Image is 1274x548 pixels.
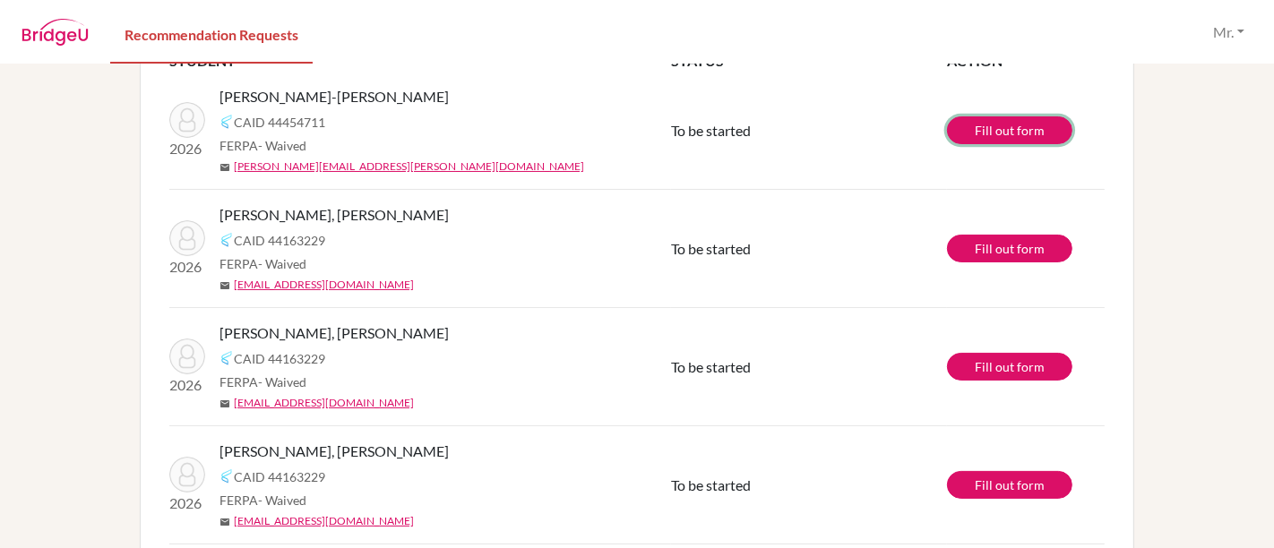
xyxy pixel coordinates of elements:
span: FERPA [220,136,306,155]
p: 2026 [169,138,205,159]
img: Abla, Elinam Amegashie [169,338,205,374]
a: Fill out form [947,353,1072,381]
img: YEBOAH-MANU, MICHEAL [169,102,205,138]
span: CAID 44163229 [234,467,325,486]
img: Abla, Elinam Amegashie [169,220,205,256]
a: [EMAIL_ADDRESS][DOMAIN_NAME] [234,277,414,293]
img: BridgeU logo [22,19,89,46]
span: - Waived [258,138,306,153]
span: - Waived [258,492,306,508]
span: [PERSON_NAME], [PERSON_NAME] [220,322,449,344]
p: 2026 [169,256,205,278]
span: [PERSON_NAME], [PERSON_NAME] [220,204,449,226]
a: Recommendation Requests [110,3,313,64]
a: Fill out form [947,116,1072,144]
span: To be started [671,358,751,375]
span: - Waived [258,374,306,390]
p: 2026 [169,374,205,396]
button: Mr. [1205,15,1252,49]
span: FERPA [220,254,306,273]
img: Abla, Elinam Amegashie [169,457,205,492]
a: [EMAIL_ADDRESS][DOMAIN_NAME] [234,395,414,411]
img: Common App logo [220,115,234,129]
span: To be started [671,240,751,257]
span: FERPA [220,491,306,509]
span: CAID 44454711 [234,113,325,132]
span: CAID 44163229 [234,349,325,368]
span: To be started [671,476,751,493]
span: mail [220,398,230,409]
span: To be started [671,122,751,139]
a: [EMAIL_ADDRESS][DOMAIN_NAME] [234,513,414,529]
span: mail [220,280,230,291]
img: Common App logo [220,233,234,247]
a: Fill out form [947,235,1072,262]
img: Common App logo [220,469,234,484]
span: mail [220,517,230,527]
span: mail [220,162,230,173]
span: [PERSON_NAME], [PERSON_NAME] [220,441,449,462]
span: FERPA [220,372,306,391]
img: Common App logo [220,351,234,365]
p: 2026 [169,492,205,514]
span: - Waived [258,256,306,271]
span: [PERSON_NAME]-[PERSON_NAME] [220,86,449,107]
a: Fill out form [947,471,1072,499]
span: CAID 44163229 [234,231,325,250]
a: [PERSON_NAME][EMAIL_ADDRESS][PERSON_NAME][DOMAIN_NAME] [234,158,584,175]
